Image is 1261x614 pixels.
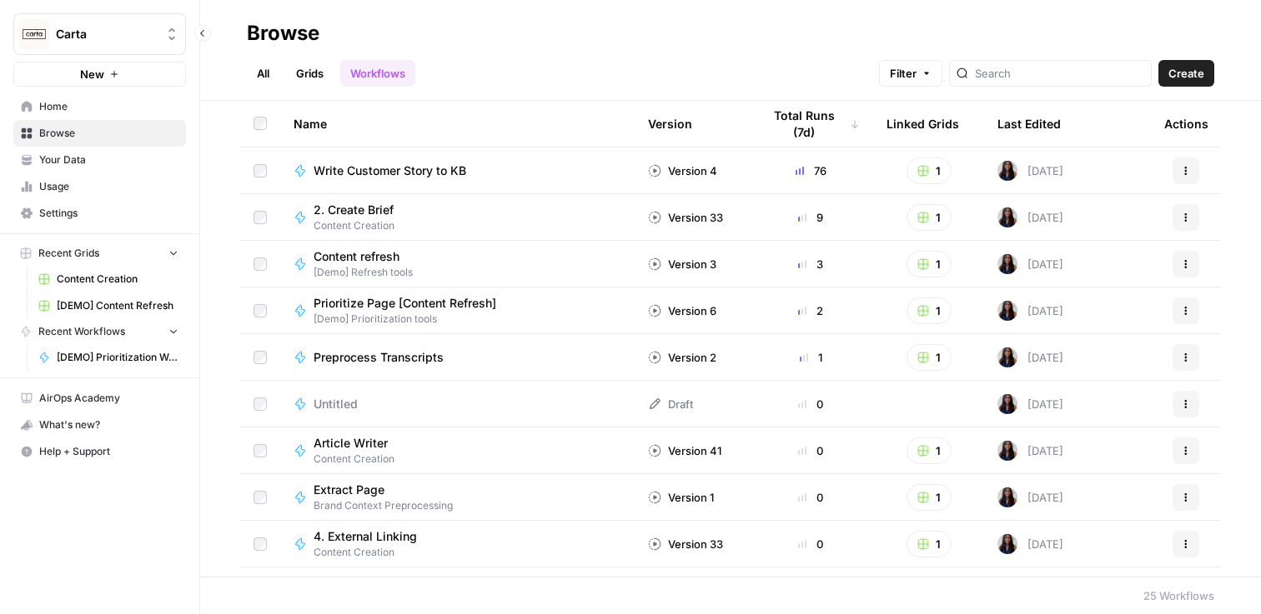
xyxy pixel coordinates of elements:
div: Browse [247,20,319,47]
div: Draft [648,396,693,412]
span: Recent Grids [38,246,99,261]
span: Filter [890,65,917,82]
button: Create [1158,60,1214,87]
a: Settings [13,200,186,227]
img: Carta Logo [19,19,49,49]
button: Workspace: Carta [13,13,186,55]
div: [DATE] [997,301,1063,321]
button: 1 [907,437,952,464]
span: Preprocess Transcripts [314,349,444,366]
span: Prioritize Page [Content Refresh] [314,295,496,312]
div: 0 [761,396,860,412]
div: [DATE] [997,254,1063,274]
div: [DATE] [997,534,1063,554]
img: rox323kbkgutb4wcij4krxobkpon [997,534,1017,554]
img: rox323kbkgutb4wcij4krxobkpon [997,347,1017,367]
button: Filter [879,60,942,87]
div: Actions [1164,101,1208,147]
button: 1 [907,484,952,511]
span: Content refresh [314,248,399,265]
a: Your Data [13,147,186,173]
button: Recent Workflows [13,319,186,344]
div: Version 3 [648,256,716,272]
img: rox323kbkgutb4wcij4krxobkpon [997,254,1017,274]
span: Content Creation [57,272,178,287]
button: 1 [907,157,952,184]
a: [DEMO] Content Refresh [31,292,186,319]
span: AirOps Academy [39,391,178,406]
a: Prioritize Page [Content Refresh][Demo] Prioritization tools [294,295,621,327]
div: Last Edited [997,101,1061,147]
a: Usage [13,173,186,200]
a: [DEMO] Prioritization Workflow for creation [31,344,186,371]
button: Recent Grids [13,241,186,266]
div: [DATE] [997,207,1063,227]
div: Version [648,101,692,147]
div: 2 [761,302,860,319]
div: 1 [761,349,860,366]
a: Browse [13,120,186,147]
span: Write Customer Story to KB [314,162,466,179]
button: 1 [907,297,952,324]
button: 1 [907,204,952,231]
span: Content Creation [314,545,430,560]
div: Version 4 [648,162,717,179]
div: Linked Grids [887,101,959,147]
button: 1 [907,531,952,557]
span: [Demo] Prioritization tools [314,312,510,327]
a: Untitled [294,396,621,412]
a: Content Creation [31,266,186,292]
div: Version 1 [648,489,714,506]
button: Help + Support [13,438,186,465]
span: Settings [39,206,178,221]
a: Write Customer Story to KB [294,162,621,179]
div: [DATE] [997,487,1063,507]
span: New [80,66,104,82]
a: 2. Create BriefContent Creation [294,202,621,233]
div: Version 6 [648,302,716,319]
a: Preprocess Transcripts [294,349,621,366]
div: 3 [761,256,860,272]
button: 1 [907,344,952,371]
div: 0 [761,536,860,552]
img: rox323kbkgutb4wcij4krxobkpon [997,161,1017,181]
span: Brand Context Preprocessing [314,498,453,513]
a: 4. External LinkingContent Creation [294,528,621,560]
div: 0 [761,442,860,459]
span: Browse [39,126,178,141]
div: 0 [761,489,860,506]
button: 1 [907,251,952,277]
span: Untitled [314,396,358,412]
a: AirOps Academy [13,385,186,412]
div: [DATE] [997,394,1063,414]
img: rox323kbkgutb4wcij4krxobkpon [997,207,1017,227]
span: Your Data [39,152,178,167]
div: Name [294,101,621,147]
span: Home [39,99,178,114]
span: [DEMO] Content Refresh [57,298,178,313]
span: 2. Create Brief [314,202,394,218]
div: Version 41 [648,442,721,459]
img: rox323kbkgutb4wcij4krxobkpon [997,441,1017,461]
a: Grids [286,60,334,87]
span: Create [1168,65,1204,82]
button: What's new? [13,412,186,438]
div: Version 2 [648,349,716,366]
div: [DATE] [997,161,1063,181]
a: Home [13,93,186,120]
span: [Demo] Refresh tools [314,265,413,280]
span: Content Creation [314,218,407,233]
span: 4. External Linking [314,528,417,545]
img: rox323kbkgutb4wcij4krxobkpon [997,487,1017,507]
a: All [247,60,279,87]
img: rox323kbkgutb4wcij4krxobkpon [997,394,1017,414]
div: 9 [761,209,860,226]
div: 76 [761,162,860,179]
a: Content refresh[Demo] Refresh tools [294,248,621,280]
span: Article Writer [314,435,388,452]
span: Recent Workflows [38,324,125,339]
a: Extract PageBrand Context Preprocessing [294,482,621,513]
div: [DATE] [997,441,1063,461]
span: Usage [39,179,178,194]
div: Total Runs (7d) [761,101,860,147]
